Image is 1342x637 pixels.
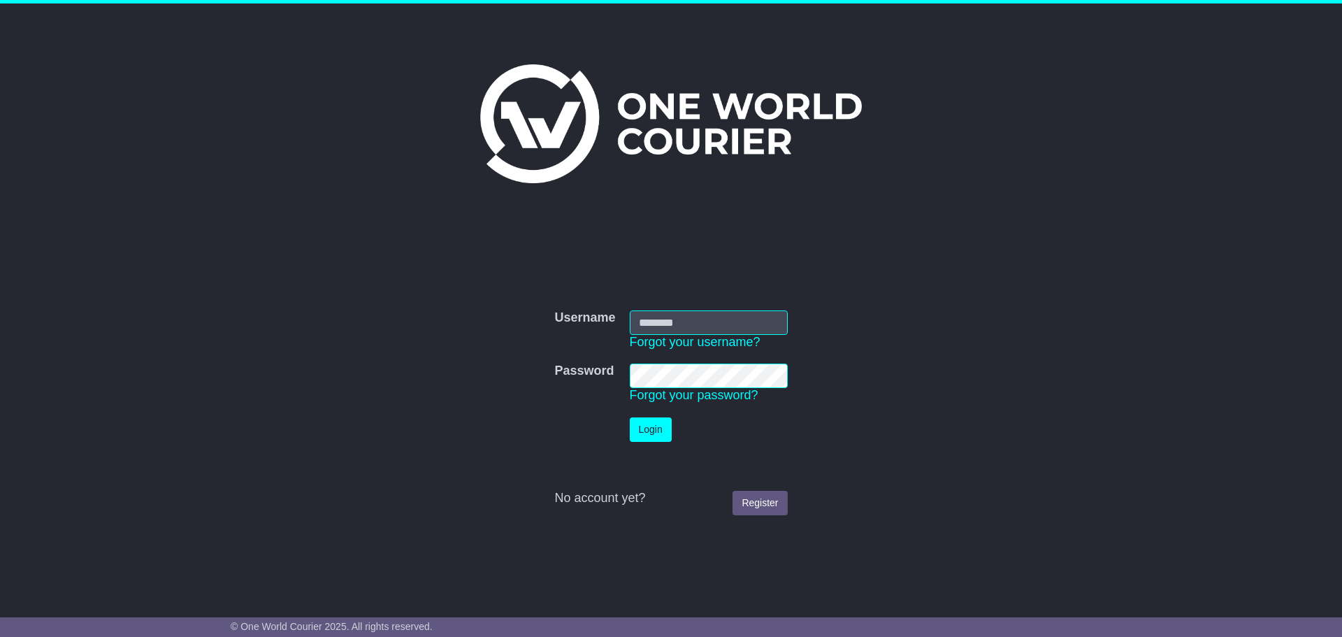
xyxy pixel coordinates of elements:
a: Forgot your password? [630,388,758,402]
button: Login [630,417,672,442]
img: One World [480,64,862,183]
label: Password [554,364,614,379]
label: Username [554,310,615,326]
a: Forgot your username? [630,335,760,349]
span: © One World Courier 2025. All rights reserved. [231,621,433,632]
div: No account yet? [554,491,787,506]
a: Register [733,491,787,515]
